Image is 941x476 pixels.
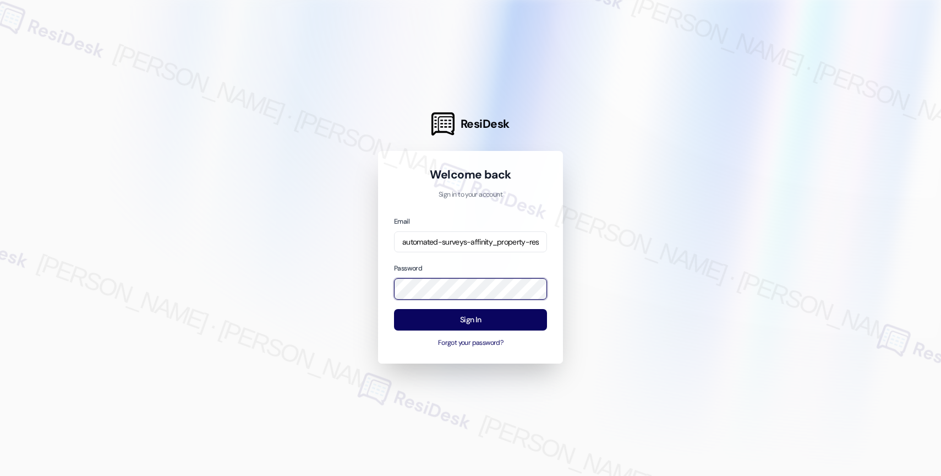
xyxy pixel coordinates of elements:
[394,338,547,348] button: Forgot your password?
[394,217,409,226] label: Email
[394,231,547,253] input: name@example.com
[394,309,547,331] button: Sign In
[394,190,547,200] p: Sign in to your account
[394,167,547,182] h1: Welcome back
[431,112,455,136] img: ResiDesk Logo
[461,116,510,132] span: ResiDesk
[394,264,422,273] label: Password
